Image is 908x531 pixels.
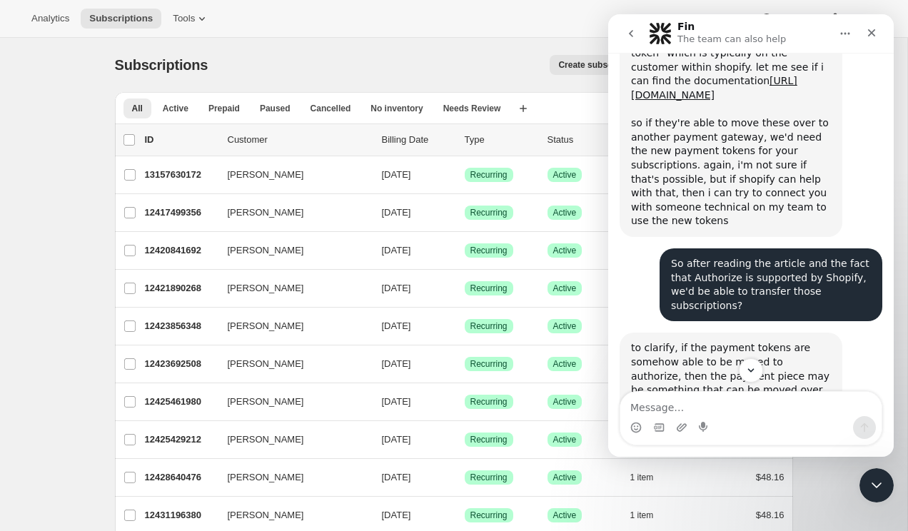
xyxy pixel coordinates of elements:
div: 12425461980[PERSON_NAME][DATE]SuccessRecurringSuccessActive1 item$86.56 [145,392,785,412]
div: 12423856348[PERSON_NAME][DATE]SuccessRecurringSuccessActive1 item$89.96 [145,316,785,336]
span: Tools [173,13,195,24]
p: 12420841692 [145,243,216,258]
button: Help [751,9,816,29]
span: Active [553,396,577,408]
span: Recurring [470,434,508,445]
button: Tools [164,9,218,29]
span: Active [553,283,577,294]
div: Type [465,133,536,147]
span: Recurring [470,320,508,332]
iframe: Intercom live chat [859,468,894,502]
p: 12431196380 [145,508,216,522]
p: 12423856348 [145,319,216,333]
button: Create subscription [550,55,647,75]
div: 12423692508[PERSON_NAME][DATE]SuccessRecurringSuccessActive1 item$49.96 [145,354,785,374]
div: 12425429212[PERSON_NAME][DATE]SuccessRecurringSuccessActive1 item$48.16 [145,430,785,450]
p: 12421890268 [145,281,216,295]
span: Needs Review [443,103,501,114]
span: Active [553,245,577,256]
span: Help [774,13,793,24]
p: 12425429212 [145,433,216,447]
p: 13157630172 [145,168,216,182]
button: 1 item [630,467,670,487]
p: 12417499356 [145,206,216,220]
span: Recurring [470,207,508,218]
button: [PERSON_NAME] [219,504,362,527]
p: Billing Date [382,133,453,147]
span: All [132,103,143,114]
div: 12431196380[PERSON_NAME][DATE]SuccessRecurringSuccessActive1 item$48.16 [145,505,785,525]
span: [DATE] [382,510,411,520]
span: [DATE] [382,169,411,180]
span: Active [553,434,577,445]
button: [PERSON_NAME] [219,353,362,375]
span: No inventory [370,103,423,114]
span: [DATE] [382,396,411,407]
span: Active [553,358,577,370]
div: IDCustomerBilling DateTypeStatusItemsTotal [145,133,785,147]
span: $48.16 [756,472,785,482]
div: 12428640476[PERSON_NAME][DATE]SuccessRecurringSuccessActive1 item$48.16 [145,467,785,487]
span: 1 item [630,510,654,521]
p: 12423692508 [145,357,216,371]
button: [PERSON_NAME] [219,428,362,451]
span: Recurring [470,472,508,483]
button: Create new view [512,98,535,118]
span: [DATE] [382,472,411,482]
span: [DATE] [382,320,411,331]
div: 13157630172[PERSON_NAME][DATE]SuccessRecurringSuccessActive1 item$76.96 [145,165,785,185]
span: [PERSON_NAME] [228,243,304,258]
button: [PERSON_NAME] [219,239,362,262]
span: [DATE] [382,245,411,256]
button: [PERSON_NAME] [219,315,362,338]
button: Analytics [23,9,78,29]
div: 12417499356[PERSON_NAME][DATE]SuccessRecurringSuccessActive1 item$86.52 [145,203,785,223]
span: Recurring [470,283,508,294]
span: Active [553,320,577,332]
button: [PERSON_NAME] [219,466,362,489]
span: Subscriptions [115,57,208,73]
span: Recurring [470,245,508,256]
iframe: Intercom live chat [608,14,894,457]
p: Status [548,133,619,147]
span: [DATE] [382,358,411,369]
span: [PERSON_NAME] [228,206,304,220]
span: Recurring [470,510,508,521]
span: [DATE] [382,283,411,293]
button: 1 item [630,505,670,525]
span: [PERSON_NAME] [228,395,304,409]
span: Create subscription [558,59,639,71]
span: [PERSON_NAME] [228,319,304,333]
span: Active [553,472,577,483]
span: [DATE] [382,434,411,445]
button: Settings [819,9,885,29]
span: Cancelled [311,103,351,114]
button: [PERSON_NAME] [219,201,362,224]
span: [PERSON_NAME] [228,357,304,371]
button: [PERSON_NAME] [219,277,362,300]
span: Prepaid [208,103,240,114]
span: [DATE] [382,207,411,218]
span: Active [553,510,577,521]
button: [PERSON_NAME] [219,390,362,413]
span: Paused [260,103,291,114]
span: $48.16 [756,510,785,520]
span: [PERSON_NAME] [228,168,304,182]
span: [PERSON_NAME] [228,433,304,447]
